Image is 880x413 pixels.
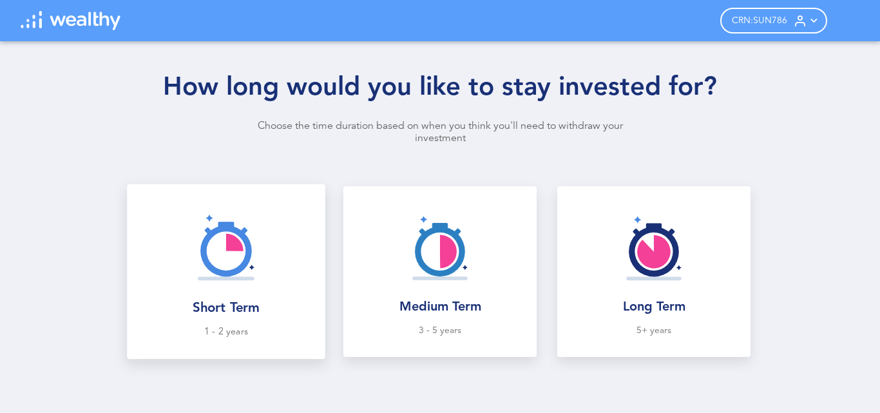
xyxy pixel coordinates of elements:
[21,11,120,30] img: wl-logo-white.svg
[163,73,717,104] h1: How long would you like to stay invested for?
[613,207,695,289] img: time-long-term.svg
[636,325,671,336] p: 5+ years
[732,15,787,26] span: CRN: SUN786
[247,120,633,145] p: Choose the time duration based on when you think you'll need to withdraw your investment
[193,300,260,316] p: Short Term
[399,300,481,315] p: Medium Term
[623,300,685,315] p: Long Term
[399,207,481,289] img: time-medium-term.svg
[204,327,248,338] p: 1 - 2 years
[184,206,268,290] img: time-short-term.svg
[419,325,461,336] p: 3 - 5 years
